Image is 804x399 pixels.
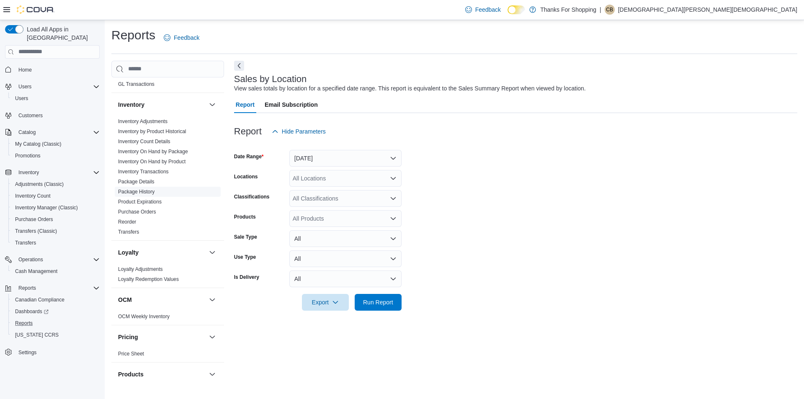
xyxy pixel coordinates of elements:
[234,84,586,93] div: View sales totals by location for a specified date range. This report is equivalent to the Sales ...
[268,123,329,140] button: Hide Parameters
[236,96,255,113] span: Report
[118,219,136,225] a: Reorder
[118,81,155,87] a: GL Transactions
[12,151,100,161] span: Promotions
[2,254,103,265] button: Operations
[8,225,103,237] button: Transfers (Classic)
[118,276,179,283] span: Loyalty Redemption Values
[15,228,57,234] span: Transfers (Classic)
[12,93,100,103] span: Users
[12,295,100,305] span: Canadian Compliance
[118,333,138,341] h3: Pricing
[18,285,36,291] span: Reports
[508,5,525,14] input: Dark Mode
[118,148,188,155] span: Inventory On Hand by Package
[118,159,186,165] a: Inventory On Hand by Product
[15,181,64,188] span: Adjustments (Classic)
[18,67,32,73] span: Home
[363,298,393,306] span: Run Report
[111,69,224,93] div: Finance
[12,330,100,340] span: Washington CCRS
[15,348,40,358] a: Settings
[12,266,61,276] a: Cash Management
[302,294,349,311] button: Export
[118,370,144,378] h3: Products
[118,314,170,319] a: OCM Weekly Inventory
[289,230,402,247] button: All
[355,294,402,311] button: Run Report
[390,175,397,182] button: Open list of options
[15,255,46,265] button: Operations
[2,346,103,358] button: Settings
[18,83,31,90] span: Users
[390,215,397,222] button: Open list of options
[8,150,103,162] button: Promotions
[2,167,103,178] button: Inventory
[8,237,103,249] button: Transfers
[174,33,199,42] span: Feedback
[207,100,217,110] button: Inventory
[234,61,244,71] button: Next
[475,5,501,14] span: Feedback
[234,126,262,136] h3: Report
[15,167,42,178] button: Inventory
[12,179,100,189] span: Adjustments (Classic)
[8,190,103,202] button: Inventory Count
[118,313,170,320] span: OCM Weekly Inventory
[12,203,100,213] span: Inventory Manager (Classic)
[118,209,156,215] a: Purchase Orders
[15,239,36,246] span: Transfers
[15,141,62,147] span: My Catalog (Classic)
[15,127,100,137] span: Catalog
[282,127,326,136] span: Hide Parameters
[12,203,81,213] a: Inventory Manager (Classic)
[15,127,39,137] button: Catalog
[234,274,259,281] label: Is Delivery
[234,234,257,240] label: Sale Type
[600,5,601,15] p: |
[12,191,54,201] a: Inventory Count
[462,1,504,18] a: Feedback
[118,350,144,357] span: Price Sheet
[265,96,318,113] span: Email Subscription
[118,138,170,145] span: Inventory Count Details
[118,296,132,304] h3: OCM
[18,112,43,119] span: Customers
[118,129,186,134] a: Inventory by Product Historical
[234,193,270,200] label: Classifications
[15,82,100,92] span: Users
[12,214,57,224] a: Purchase Orders
[18,129,36,136] span: Catalog
[111,311,224,325] div: OCM
[118,178,155,185] span: Package Details
[8,214,103,225] button: Purchase Orders
[118,100,206,109] button: Inventory
[15,347,100,357] span: Settings
[118,100,144,109] h3: Inventory
[307,294,344,311] span: Export
[118,276,179,282] a: Loyalty Redemption Values
[118,199,162,205] a: Product Expirations
[8,317,103,329] button: Reports
[15,193,51,199] span: Inventory Count
[289,270,402,287] button: All
[12,318,36,328] a: Reports
[118,229,139,235] span: Transfers
[111,264,224,288] div: Loyalty
[2,81,103,93] button: Users
[12,306,52,317] a: Dashboards
[15,82,35,92] button: Users
[15,167,100,178] span: Inventory
[15,95,28,102] span: Users
[12,151,44,161] a: Promotions
[8,294,103,306] button: Canadian Compliance
[234,214,256,220] label: Products
[15,268,57,275] span: Cash Management
[118,189,155,195] a: Package History
[111,349,224,362] div: Pricing
[118,266,163,272] a: Loyalty Adjustments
